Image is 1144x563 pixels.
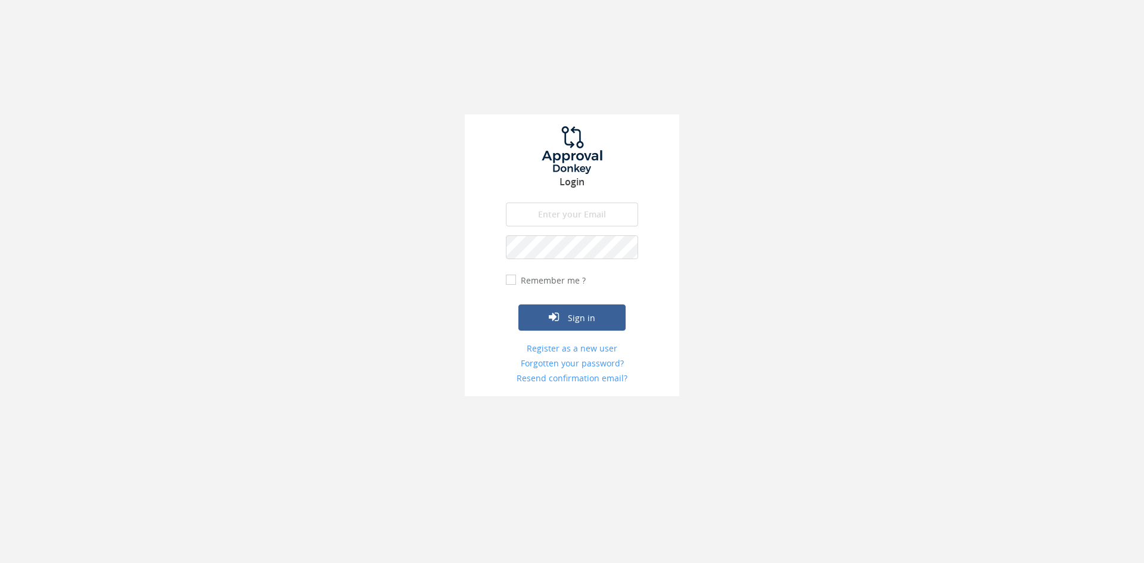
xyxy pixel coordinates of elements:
[527,126,617,174] img: logo.png
[506,372,638,384] a: Resend confirmation email?
[506,357,638,369] a: Forgotten your password?
[465,177,679,188] h3: Login
[518,304,626,331] button: Sign in
[506,203,638,226] input: Enter your Email
[506,343,638,354] a: Register as a new user
[518,275,586,287] label: Remember me ?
